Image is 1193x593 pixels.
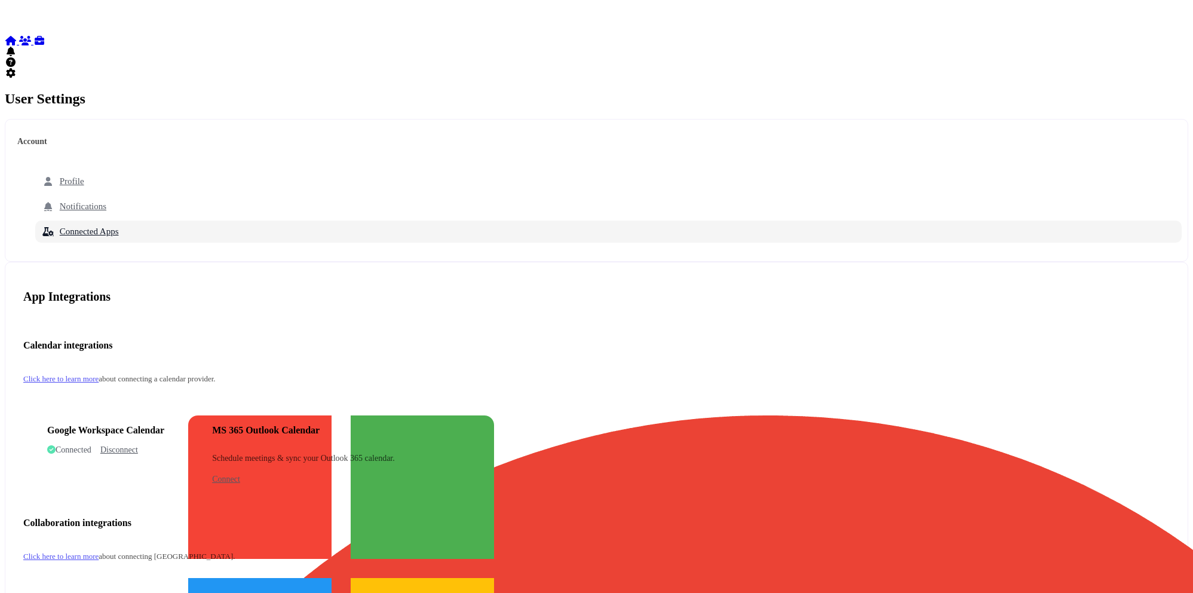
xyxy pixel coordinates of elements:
[47,425,164,436] h3: Google Workspace Calendar
[23,290,1170,304] h2: App Integrations
[23,518,1170,528] h3: Collaboration integrations
[35,195,1182,218] a: Notifications
[100,445,138,455] a: Disconnect
[23,340,1170,351] h3: Calendar integrations
[5,91,1188,107] h2: User Settings
[212,425,395,436] h3: MS 365 Outlook Calendar
[11,137,1182,146] h3: Account
[212,454,395,463] p: Schedule meetings & sync your Outlook 365 calendar.
[47,445,91,455] span: Connected
[23,552,99,561] a: Click here to learn more
[35,170,1182,192] a: Profile
[23,552,1170,561] p: about connecting [GEOGRAPHIC_DATA].
[23,374,99,383] a: Click here to learn more
[212,475,240,484] a: Connect
[35,221,1182,243] a: Connected Apps
[23,374,1170,384] p: about connecting a calendar provider.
